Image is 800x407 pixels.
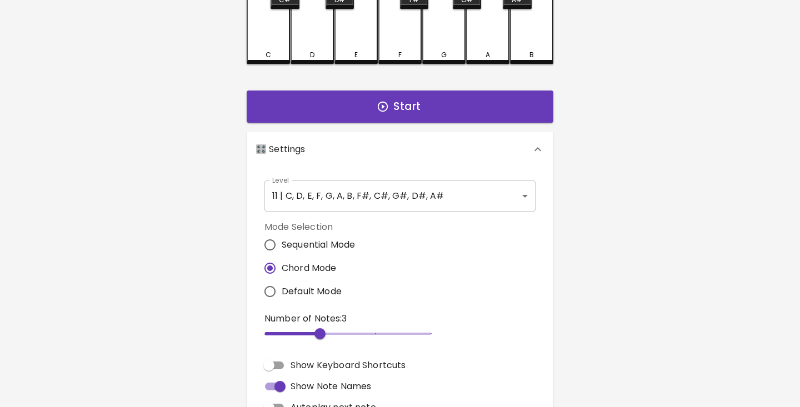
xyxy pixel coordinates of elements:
[247,91,553,123] button: Start
[529,50,534,60] div: B
[264,312,431,325] p: Number of Notes: 3
[256,143,306,156] p: 🎛️ Settings
[272,175,289,185] label: Level
[486,50,490,60] div: A
[282,285,342,298] span: Default Mode
[264,180,536,212] div: 11 | C, D, E, F, G, A, B, F#, C#, G#, D#, A#
[264,220,364,233] label: Mode Selection
[310,50,314,60] div: D
[398,50,402,60] div: F
[354,50,358,60] div: E
[441,50,447,60] div: G
[266,50,271,60] div: C
[291,359,406,372] span: Show Keyboard Shortcuts
[247,132,553,167] div: 🎛️ Settings
[282,238,355,252] span: Sequential Mode
[291,380,371,393] span: Show Note Names
[282,262,337,275] span: Chord Mode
